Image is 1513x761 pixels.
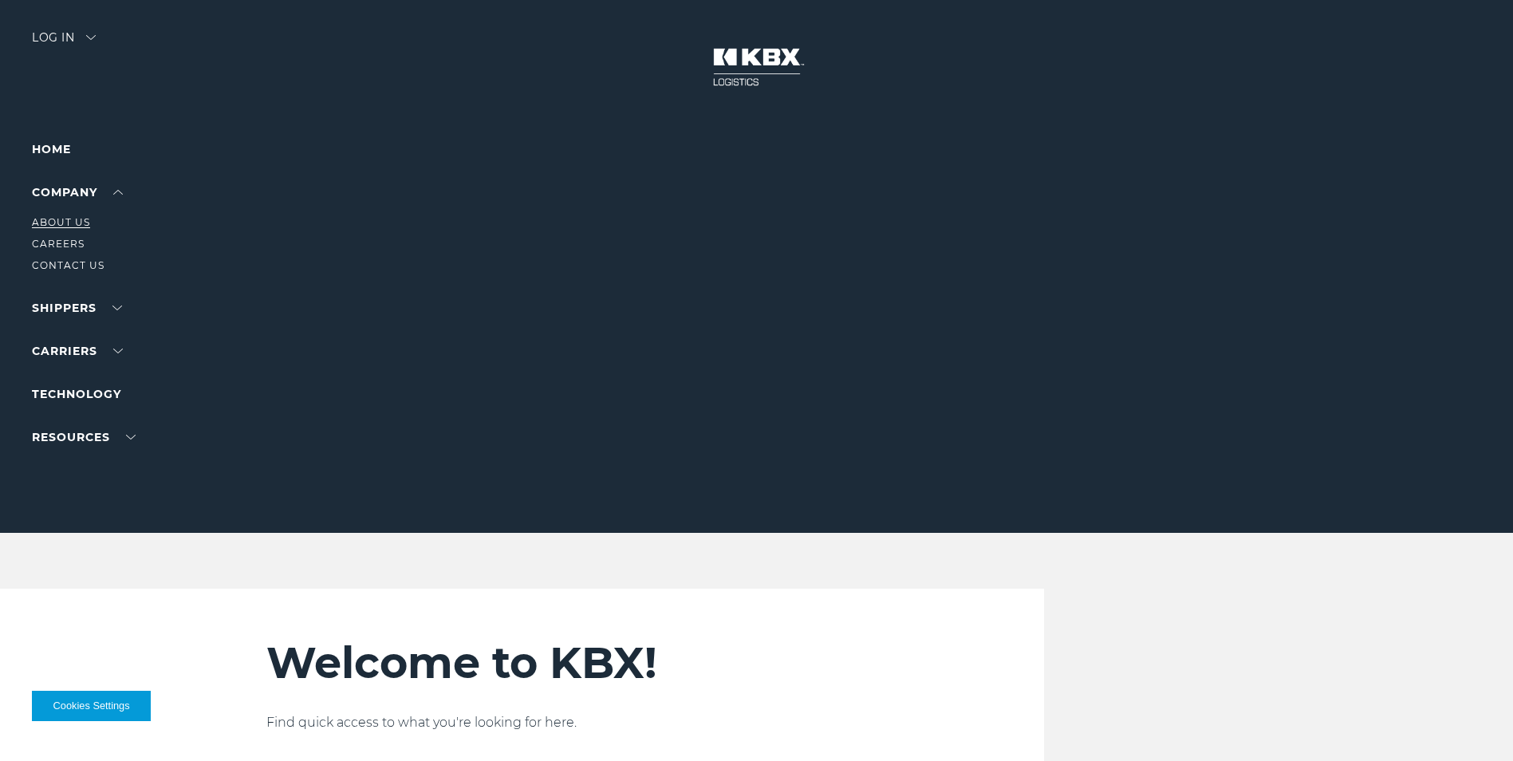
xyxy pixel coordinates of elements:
[266,713,948,732] p: Find quick access to what you're looking for here.
[32,430,136,444] a: RESOURCES
[266,637,948,689] h2: Welcome to KBX!
[32,301,122,315] a: SHIPPERS
[32,238,85,250] a: Careers
[32,691,151,721] button: Cookies Settings
[32,387,121,401] a: Technology
[32,216,90,228] a: About Us
[697,32,817,102] img: kbx logo
[32,344,123,358] a: Carriers
[32,259,104,271] a: Contact Us
[32,32,96,55] div: Log in
[32,142,71,156] a: Home
[32,185,123,199] a: Company
[86,35,96,40] img: arrow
